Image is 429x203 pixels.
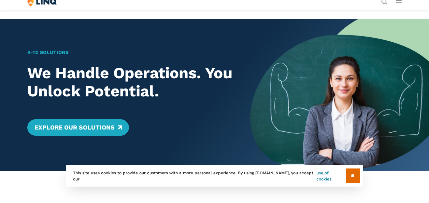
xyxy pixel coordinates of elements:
[27,49,232,56] h1: K‑12 Solutions
[250,19,429,171] img: Home Banner
[66,165,363,187] div: This site uses cookies to provide our customers with a more personal experience. By using [DOMAIN...
[316,170,345,182] a: use of cookies.
[27,119,129,136] a: Explore Our Solutions
[27,64,232,100] h2: We Handle Operations. You Unlock Potential.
